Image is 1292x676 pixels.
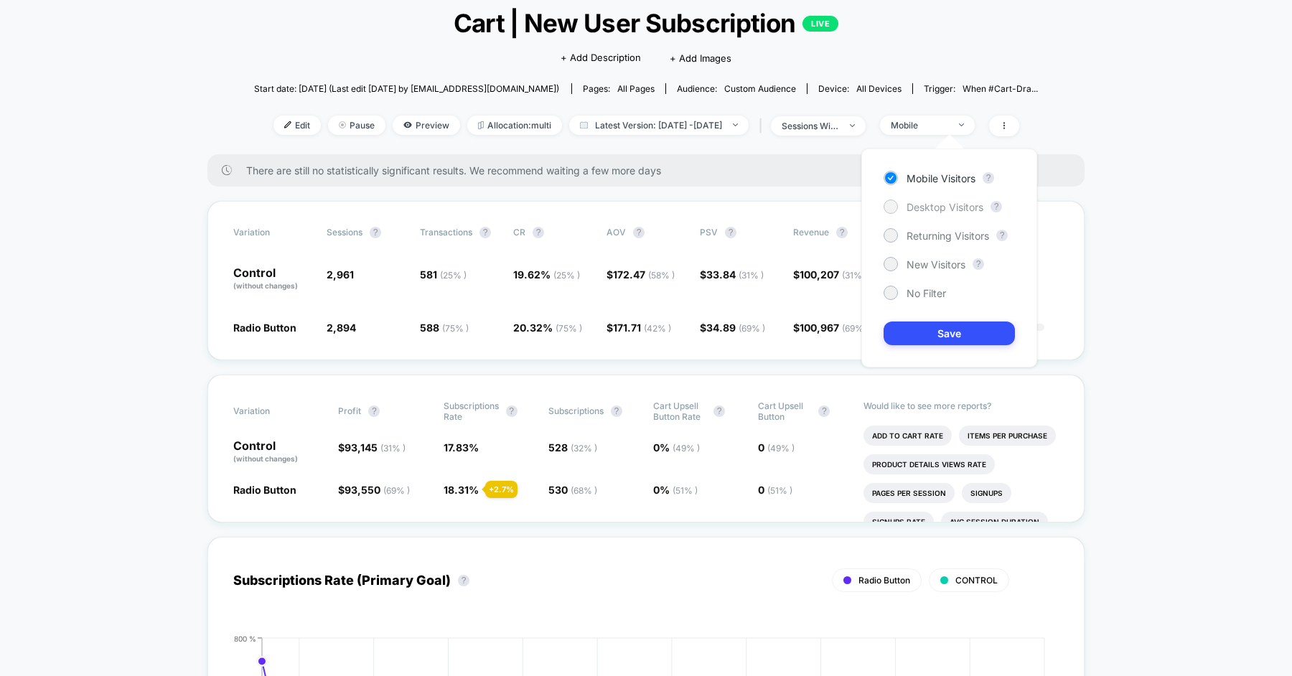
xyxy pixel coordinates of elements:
[444,441,479,454] span: 17.83 %
[338,484,410,496] span: $
[673,485,698,496] span: ( 51 % )
[863,454,995,474] li: Product Details Views Rate
[328,116,385,135] span: Pause
[842,323,869,334] span: ( 69 % )
[782,121,839,131] div: sessions with impression
[440,270,467,281] span: ( 25 % )
[991,201,1002,212] button: ?
[293,8,998,38] span: Cart | New User Subscription
[327,268,354,281] span: 2,961
[479,227,491,238] button: ?
[793,268,867,281] span: $
[442,323,469,334] span: ( 75 % )
[653,400,706,422] span: Cart Upsell Button Rate
[444,400,499,422] span: Subscriptions Rate
[700,227,718,238] span: PSV
[733,123,738,126] img: end
[420,227,472,238] span: Transactions
[583,83,655,94] div: Pages:
[863,483,955,503] li: Pages Per Session
[996,230,1008,241] button: ?
[233,281,298,290] span: (without changes)
[677,83,796,94] div: Audience:
[345,441,406,454] span: 93,145
[818,405,830,417] button: ?
[725,227,736,238] button: ?
[254,83,559,94] span: Start date: [DATE] (Last edit [DATE] by [EMAIL_ADDRESS][DOMAIN_NAME])
[793,321,869,334] span: $
[233,484,296,496] span: Radio Button
[553,270,580,281] span: ( 25 % )
[836,227,848,238] button: ?
[233,267,312,291] p: Control
[580,121,588,128] img: calendar
[807,83,912,94] span: Device:
[863,400,1059,411] p: Would like to see more reports?
[607,268,675,281] span: $
[633,227,645,238] button: ?
[339,121,346,128] img: end
[670,52,731,64] span: + Add Images
[983,172,994,184] button: ?
[444,484,479,496] span: 18.31 %
[380,443,406,454] span: ( 31 % )
[644,323,671,334] span: ( 42 % )
[758,441,795,454] span: 0
[793,227,829,238] span: Revenue
[800,268,867,281] span: 100,207
[233,227,312,238] span: Variation
[533,227,544,238] button: ?
[802,16,838,32] p: LIVE
[907,258,965,271] span: New Visitors
[739,270,764,281] span: ( 31 % )
[856,83,902,94] span: all devices
[850,124,855,127] img: end
[338,405,361,416] span: Profit
[569,116,749,135] span: Latest Version: [DATE] - [DATE]
[706,321,765,334] span: 34.89
[513,227,525,238] span: CR
[863,426,952,446] li: Add To Cart Rate
[338,441,406,454] span: $
[513,321,582,334] span: 20.32 %
[700,321,765,334] span: $
[941,512,1048,532] li: Avg Session Duration
[924,83,1038,94] div: Trigger:
[327,321,356,334] span: 2,894
[383,485,410,496] span: ( 69 % )
[653,484,698,496] span: 0 %
[955,575,998,586] span: CONTROL
[548,484,597,496] span: 530
[607,321,671,334] span: $
[485,481,518,498] div: + 2.7 %
[767,443,795,454] span: ( 49 % )
[327,227,362,238] span: Sessions
[571,443,597,454] span: ( 32 % )
[724,83,796,94] span: Custom Audience
[617,83,655,94] span: all pages
[467,116,562,135] span: Allocation: multi
[758,400,811,422] span: Cart Upsell Button
[858,575,910,586] span: Radio Button
[234,634,256,642] tspan: 800 %
[233,400,312,422] span: Variation
[907,201,983,213] span: Desktop Visitors
[613,268,675,281] span: 172.47
[648,270,675,281] span: ( 58 % )
[884,321,1015,345] button: Save
[233,454,298,463] span: (without changes)
[458,575,469,586] button: ?
[756,116,771,136] span: |
[962,483,1011,503] li: Signups
[548,405,604,416] span: Subscriptions
[800,321,869,334] span: 100,967
[611,405,622,417] button: ?
[739,323,765,334] span: ( 69 % )
[561,51,641,65] span: + Add Description
[556,323,582,334] span: ( 75 % )
[959,426,1056,446] li: Items Per Purchase
[713,405,725,417] button: ?
[233,321,296,334] span: Radio Button
[891,120,948,131] div: Mobile
[613,321,671,334] span: 171.71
